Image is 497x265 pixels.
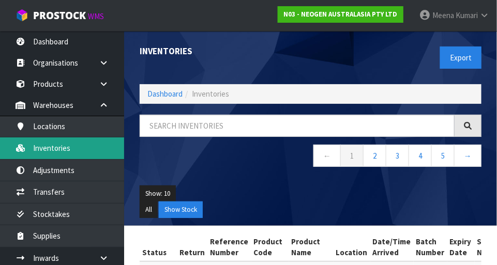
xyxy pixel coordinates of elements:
[177,233,208,261] th: Return
[16,9,28,22] img: cube-alt.png
[440,46,481,69] button: Export
[140,201,158,218] button: All
[456,10,478,20] span: Kumari
[33,9,86,22] span: ProStock
[340,145,364,167] a: 1
[454,145,481,167] a: →
[208,233,251,261] th: Reference Number
[447,233,475,261] th: Expiry Date
[251,233,289,261] th: Product Code
[140,145,481,170] nav: Page navigation
[432,10,454,20] span: Meena
[192,89,229,99] span: Inventories
[370,233,414,261] th: Date/Time Arrived
[409,145,432,167] a: 4
[140,185,176,202] button: Show: 10
[278,6,403,23] a: N03 - NEOGEN AUSTRALASIA PTY LTD
[88,11,104,21] small: WMS
[283,10,398,19] strong: N03 - NEOGEN AUSTRALASIA PTY LTD
[159,201,203,218] button: Show Stock
[140,233,177,261] th: Status
[140,46,303,56] h1: Inventories
[334,233,370,261] th: Location
[386,145,409,167] a: 3
[363,145,386,167] a: 2
[414,233,447,261] th: Batch Number
[147,89,183,99] a: Dashboard
[289,233,334,261] th: Product Name
[140,115,455,137] input: Search inventories
[431,145,455,167] a: 5
[313,145,341,167] a: ←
